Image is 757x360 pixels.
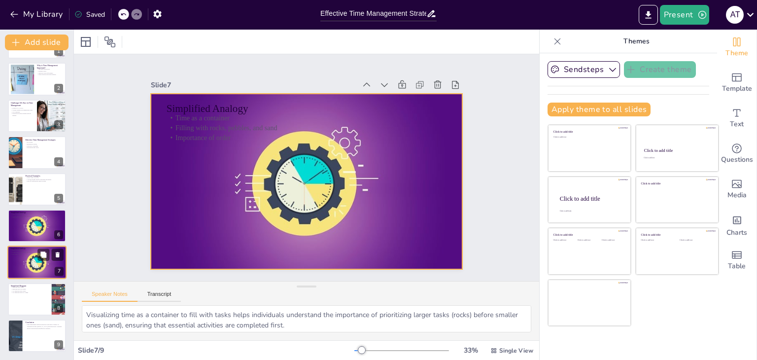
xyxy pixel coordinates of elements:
button: Add slide [5,35,69,50]
p: Increases productivity [37,68,63,70]
span: Template [722,83,752,94]
div: 33 % [459,346,482,355]
div: 4 [8,136,66,169]
p: Filling with rocks, pebbles, and sand [11,215,63,217]
p: Not Important and Not Urgent [11,292,49,294]
button: Sendsteps [548,61,620,78]
div: 3 [54,120,63,129]
p: Poor planning [11,111,34,113]
div: 6 [54,230,63,239]
p: Filling with rocks, pebbles, and sand [10,252,64,253]
button: Create theme [624,61,696,78]
button: a t [726,5,744,25]
div: Click to add text [578,239,600,242]
div: Add a table [717,243,757,278]
div: Click to add body [560,210,622,212]
div: 5 [8,173,66,206]
div: Add charts and graphs [717,207,757,243]
div: Click to add title [641,181,712,185]
button: Apply theme to all slides [548,103,651,116]
div: Change the overall theme [717,30,757,65]
p: Practical Examples [25,174,63,177]
p: Write a daily to-do list [25,177,63,179]
span: Table [728,261,746,272]
p: Allocate specific time for messages and emails [25,179,63,180]
p: Time as a container [11,213,63,215]
div: 9 [8,320,66,352]
textarea: Visualizing time as a container to fill with tasks helps individuals understand the importance of... [82,305,531,332]
p: Importance of order [302,23,370,300]
p: Important and Not Urgent [11,288,49,290]
div: Saved [74,10,105,19]
div: 8 [8,283,66,316]
div: Add ready made slides [717,65,757,101]
p: Importance of order [10,253,64,255]
div: Click to add title [553,130,624,134]
p: Why is Time Management Important? [37,64,63,69]
p: Time management equals productivity plus peace of mind. Its challenges include [MEDICAL_DATA] and... [25,324,63,329]
span: Single View [499,347,533,355]
p: Effective Time Management Strategies [25,139,63,142]
div: Slide 7 / 9 [78,346,354,355]
span: Text [730,119,744,130]
div: 1 [54,47,63,56]
p: Helps achieve goals more quickly [37,73,63,75]
p: [MEDICAL_DATA] [11,108,34,109]
p: Challenges We Face in Time Management [11,102,34,107]
p: Conclusion [25,321,63,324]
div: Click to add text [680,239,711,242]
p: Eisenhower Matrix [25,144,63,145]
input: Insert title [320,6,426,21]
div: 7 [7,246,67,280]
div: Click to add text [602,239,624,242]
p: 80/20 Rule [25,142,63,144]
p: Getting caught up in unimportant tasks [11,109,34,111]
span: Media [727,190,747,201]
div: a t [726,6,744,24]
div: Click to add title [553,233,624,237]
p: Time as a container [321,19,389,296]
button: Export to PowerPoint [639,5,658,25]
button: Speaker Notes [82,291,138,302]
div: Click to add title [641,233,712,237]
p: Importance of order [11,217,63,219]
p: Distractions such as phones and the internet [11,113,34,116]
div: 4 [54,157,63,166]
div: 2 [54,84,63,93]
div: 5 [54,194,63,203]
p: Pomodoro Technique [25,145,63,147]
p: Improves work-life balance [37,72,63,74]
p: Simplified Diagram [11,284,49,287]
p: Simplified Analogy [11,211,63,214]
div: Click to add title [560,195,623,202]
div: 6 [8,210,66,242]
span: Charts [726,227,747,238]
div: Add images, graphics, shapes or video [717,172,757,207]
div: 7 [55,267,64,276]
p: Time as a container [10,250,64,252]
span: Theme [725,48,748,59]
span: Questions [721,154,753,165]
div: Click to add text [641,239,672,242]
p: Important and Urgent [11,287,49,288]
button: Transcript [138,291,181,302]
div: Click to add text [553,239,576,242]
p: Turn off notifications while working [25,180,63,182]
div: 8 [54,304,63,313]
button: Delete Slide [52,249,64,261]
div: Click to add title [644,148,710,153]
button: Duplicate Slide [37,249,49,261]
p: Prioritizing daily tasks [25,147,63,149]
div: Add text boxes [717,101,757,136]
span: Position [104,36,116,48]
button: My Library [7,6,67,22]
div: Get real-time input from your audience [717,136,757,172]
div: Layout [78,34,94,50]
div: Click to add text [644,157,709,159]
button: Present [660,5,709,25]
div: 9 [54,340,63,349]
div: 3 [8,100,66,132]
p: Filling with rocks, pebbles, and sand [311,21,379,298]
p: Themes [565,30,707,53]
p: Simplified Analogy [328,16,401,294]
